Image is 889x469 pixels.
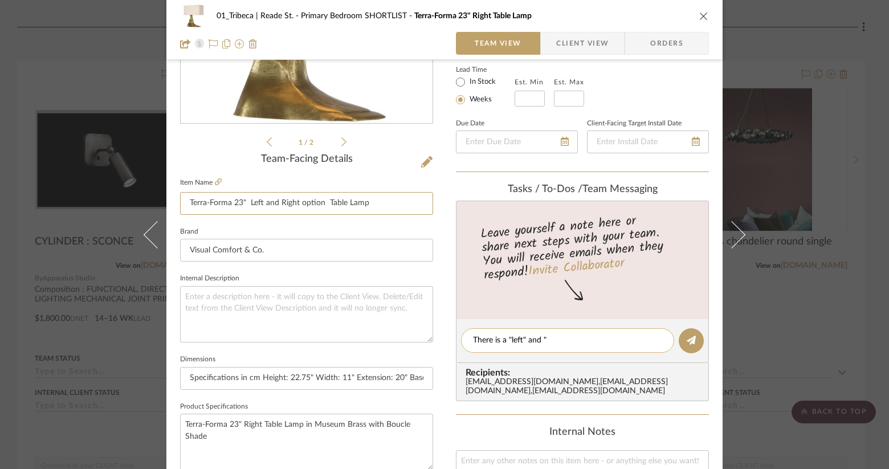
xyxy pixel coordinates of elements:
[456,183,709,196] div: team Messaging
[466,378,704,396] div: [EMAIL_ADDRESS][DOMAIN_NAME] , [EMAIL_ADDRESS][DOMAIN_NAME] , [EMAIL_ADDRESS][DOMAIN_NAME]
[180,5,207,27] img: 0a5a7541-3d25-449c-a885-b7704345d6e0_48x40.jpg
[638,32,696,55] span: Orders
[301,12,414,20] span: Primary Bedroom SHORTLIST
[456,121,484,127] label: Due Date
[554,78,584,86] label: Est. Max
[180,153,433,166] div: Team-Facing Details
[699,11,709,21] button: close
[217,12,301,20] span: 01_Tribeca | Reade St.
[180,229,198,235] label: Brand
[309,139,315,146] span: 2
[528,254,625,282] a: Invite Collaborator
[556,32,609,55] span: Client View
[456,75,515,107] mat-radio-group: Select item type
[475,32,521,55] span: Team View
[248,39,258,48] img: Remove from project
[467,95,492,105] label: Weeks
[180,178,222,187] label: Item Name
[515,78,544,86] label: Est. Min
[466,368,704,378] span: Recipients:
[455,209,711,285] div: Leave yourself a note here or share next steps with your team. You will receive emails when they ...
[304,139,309,146] span: /
[587,121,682,127] label: Client-Facing Target Install Date
[587,130,709,153] input: Enter Install Date
[180,357,215,362] label: Dimensions
[180,276,239,282] label: Internal Description
[299,139,304,146] span: 1
[180,367,433,390] input: Enter the dimensions of this item
[180,404,248,410] label: Product Specifications
[180,239,433,262] input: Enter Brand
[456,426,709,439] div: Internal Notes
[414,12,532,20] span: Terra-Forma 23" Right Table Lamp
[456,130,578,153] input: Enter Due Date
[180,192,433,215] input: Enter Item Name
[467,77,496,87] label: In Stock
[508,184,582,194] span: Tasks / To-Dos /
[456,64,515,75] label: Lead Time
